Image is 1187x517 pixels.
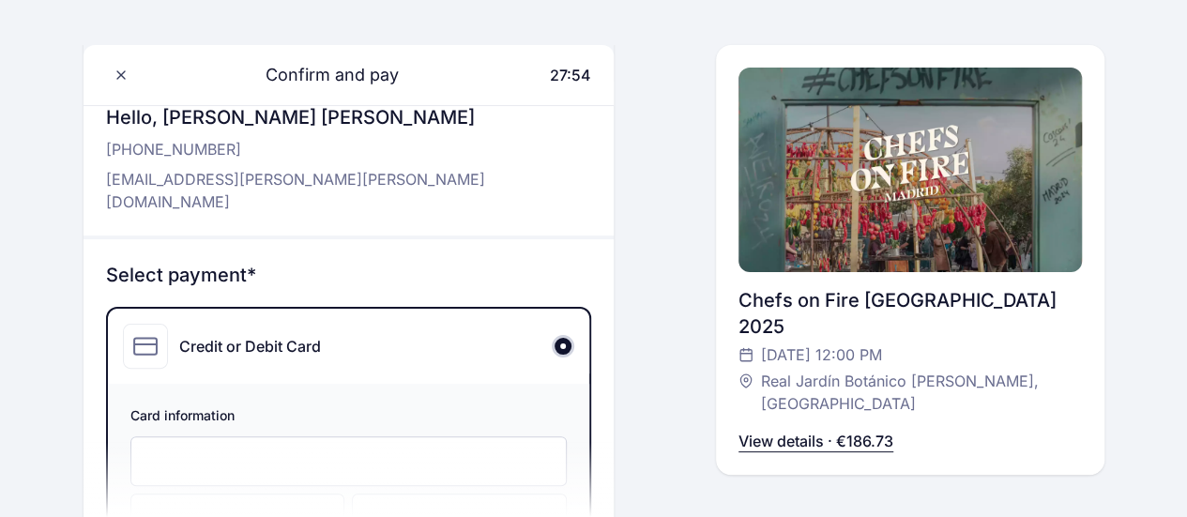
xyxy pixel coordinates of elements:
span: 27:54 [550,66,591,84]
span: Real Jardín Botánico [PERSON_NAME], [GEOGRAPHIC_DATA] [761,370,1062,415]
span: Confirm and pay [243,62,399,88]
div: Chefs on Fire [GEOGRAPHIC_DATA] 2025 [738,287,1081,340]
h3: Select payment* [106,262,592,288]
h3: Hello, [PERSON_NAME] [PERSON_NAME] [106,104,592,130]
iframe: Secure card number input frame [150,452,548,470]
p: View details · €186.73 [738,430,893,452]
div: Credit or Debit Card [179,335,321,357]
span: [DATE] 12:00 PM [761,343,882,366]
p: [EMAIL_ADDRESS][PERSON_NAME][PERSON_NAME][DOMAIN_NAME] [106,168,592,213]
span: Card information [130,406,568,429]
p: [PHONE_NUMBER] [106,138,592,160]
